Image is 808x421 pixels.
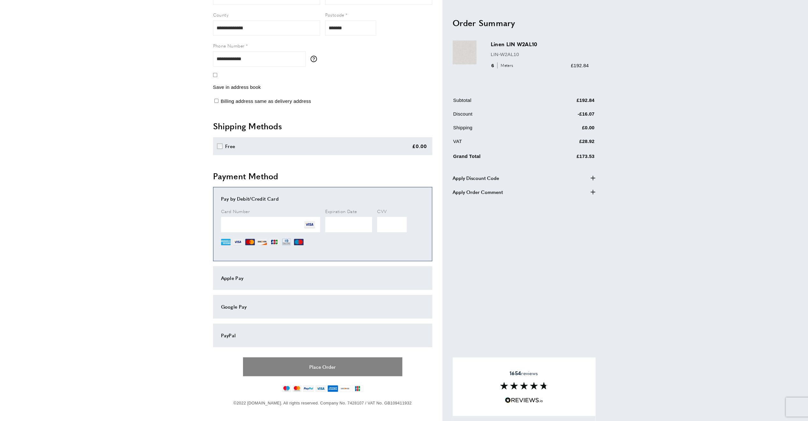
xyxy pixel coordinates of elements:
[221,274,424,282] div: Apple Pay
[214,99,218,103] input: Billing address same as delivery address
[221,208,250,214] span: Card Number
[510,369,521,377] strong: 1654
[377,208,387,214] span: CVV
[510,370,538,376] span: reviews
[243,357,402,376] button: Place Order
[292,385,302,392] img: mastercard
[453,124,539,136] td: Shipping
[453,17,595,29] h2: Order Summary
[221,195,424,203] div: Pay by Debit/Credit Card
[221,217,320,232] iframe: Secure Credit Card Frame - Credit Card Number
[327,385,339,392] img: american-express
[303,385,314,392] img: paypal
[245,237,255,247] img: MC.png
[453,41,476,65] img: Linen LIN W2AL10
[571,63,589,68] span: £192.84
[294,237,304,247] img: MI.png
[539,96,595,109] td: £192.84
[539,151,595,165] td: £173.53
[221,98,311,104] span: Billing address same as delivery address
[233,237,243,247] img: VI.png
[282,385,291,392] img: maestro
[340,385,351,392] img: discover
[497,63,515,69] span: Meters
[505,397,543,403] img: Reviews.io 5 stars
[453,96,539,109] td: Subtotal
[500,382,548,389] img: Reviews section
[491,62,515,69] div: 6
[491,51,589,58] p: LIN-W2AL10
[453,188,503,196] span: Apply Order Comment
[539,110,595,123] td: -£16.07
[311,56,320,62] button: More information
[352,385,363,392] img: jcb
[325,11,344,18] span: Postcode
[412,142,427,150] div: £0.00
[453,174,499,182] span: Apply Discount Code
[269,237,279,247] img: JCB.png
[453,110,539,123] td: Discount
[539,124,595,136] td: £0.00
[453,151,539,165] td: Grand Total
[304,219,315,230] img: VI.png
[325,217,372,232] iframe: Secure Credit Card Frame - Expiration Date
[539,138,595,150] td: £28.92
[453,138,539,150] td: VAT
[282,237,292,247] img: DN.png
[225,142,235,150] div: Free
[315,385,326,392] img: visa
[221,303,424,310] div: Google Pay
[213,11,228,18] span: County
[213,84,261,90] span: Save in address book
[213,42,245,49] span: Phone Number
[221,332,424,339] div: PayPal
[257,237,267,247] img: DI.png
[233,401,411,405] span: ©2022 [DOMAIN_NAME]. All rights reserved. Company No. 7428107 / VAT No. GB109411932
[221,237,231,247] img: AE.png
[377,217,407,232] iframe: Secure Credit Card Frame - CVV
[325,208,357,214] span: Expiration Date
[213,120,432,132] h2: Shipping Methods
[213,170,432,182] h2: Payment Method
[491,41,589,48] h3: Linen LIN W2AL10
